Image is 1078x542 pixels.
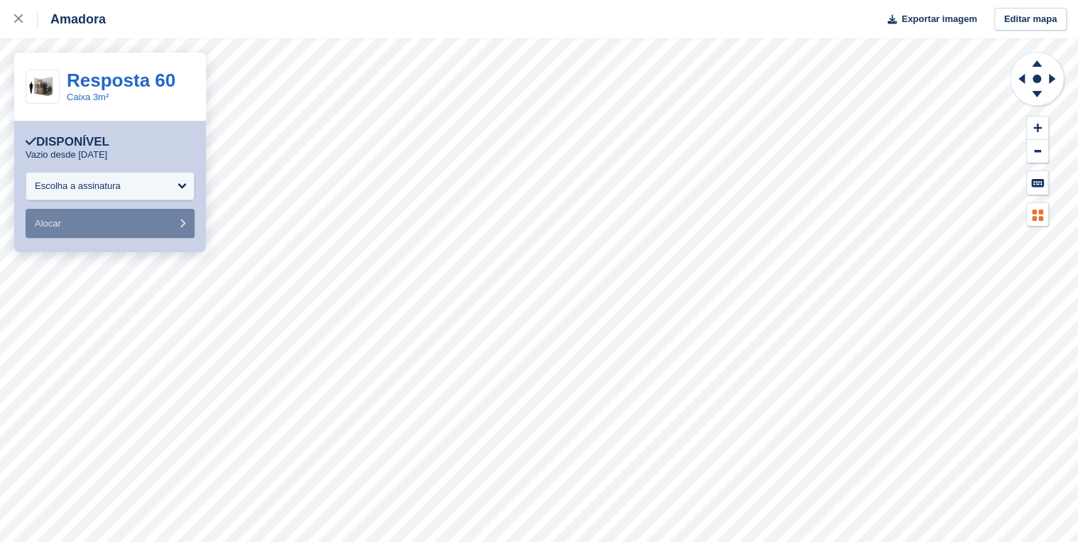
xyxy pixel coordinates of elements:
img: 32-sqft-unit.jpg [26,75,59,99]
p: Vazio desde [DATE] [26,149,107,161]
button: Alocar [26,209,195,238]
span: Alocar [35,218,61,229]
div: Amadora [38,11,106,28]
a: Caixa 3m² [67,92,109,102]
font: Disponível [36,135,109,148]
button: Keyboard Shortcuts [1027,171,1048,195]
button: Exportar imagem [879,8,976,31]
button: Zoom Out [1027,140,1048,163]
button: Zoom In [1027,116,1048,140]
div: Escolha a assinatura [35,179,121,193]
a: Resposta 60 [67,70,175,91]
a: Editar mapa [994,8,1067,31]
span: Exportar imagem [901,12,976,26]
button: Map Legend [1027,203,1048,227]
